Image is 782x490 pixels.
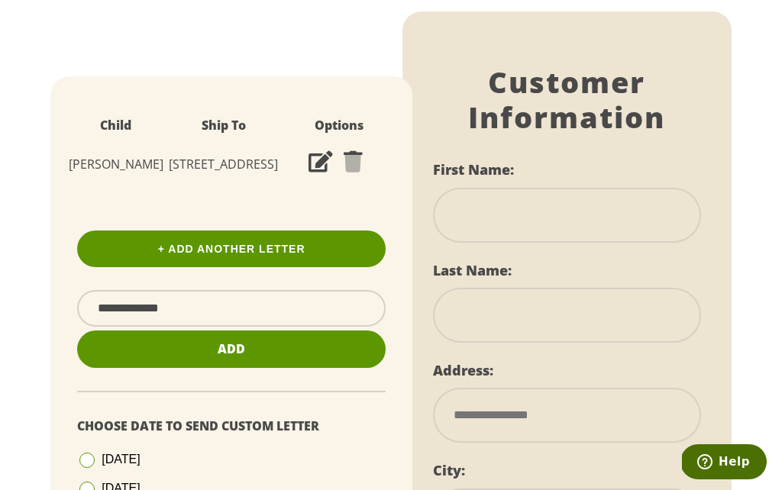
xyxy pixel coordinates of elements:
iframe: Opens a widget where you can find more information [682,444,767,482]
span: Add [218,340,245,357]
td: [PERSON_NAME] [66,144,166,185]
p: Choose Date To Send Custom Letter [77,415,386,437]
th: Options [281,107,397,144]
button: Add [77,330,386,368]
a: + Add Another Letter [77,230,386,267]
h1: Customer Information [433,65,701,134]
td: [STREET_ADDRESS] [166,144,281,185]
label: Last Name: [433,261,512,279]
label: City: [433,461,465,479]
th: Child [66,107,166,144]
span: [DATE] [102,453,140,466]
label: Address: [433,361,493,379]
label: First Name: [433,160,514,179]
th: Ship To [166,107,281,144]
